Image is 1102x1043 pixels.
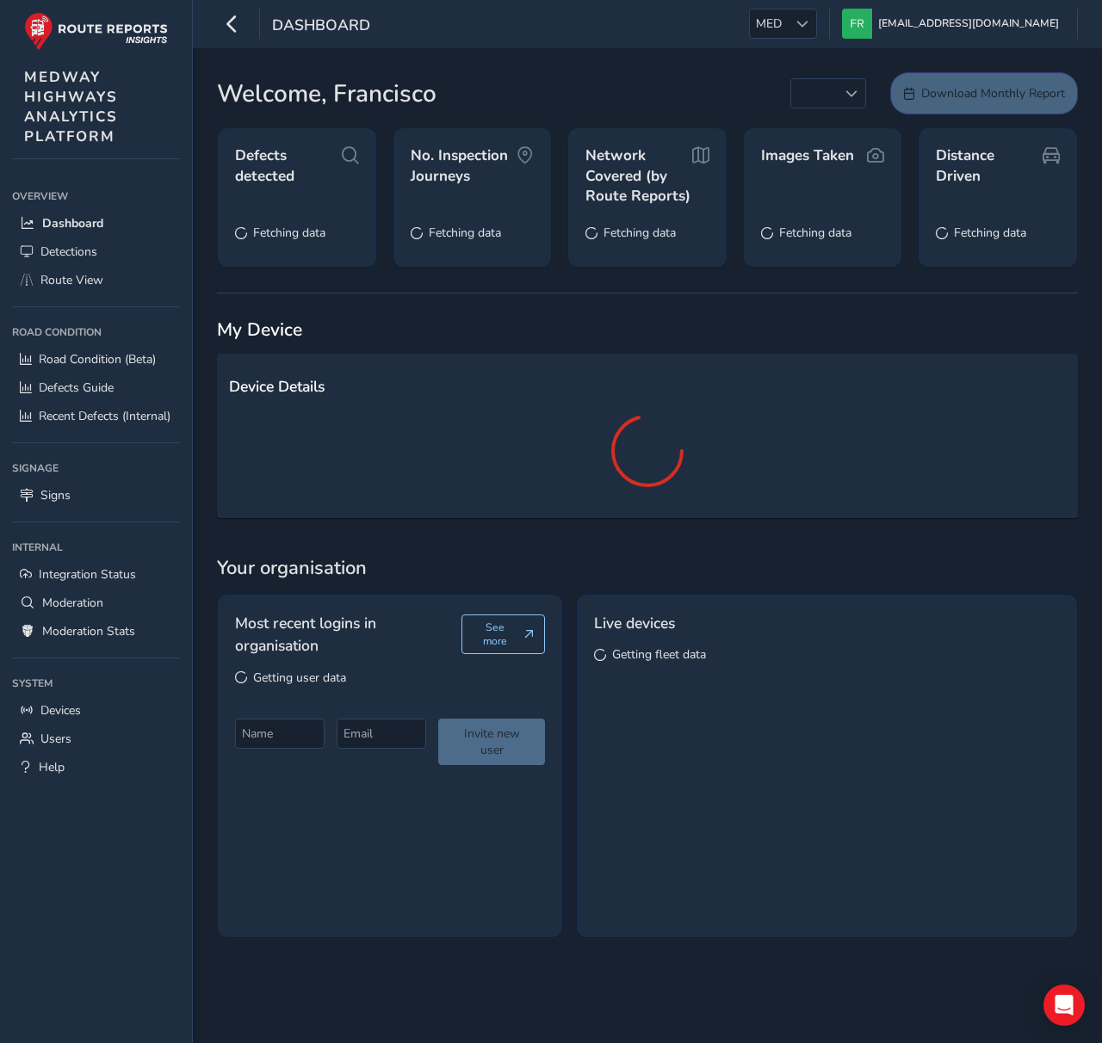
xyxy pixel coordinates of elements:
a: Signs [12,481,180,509]
span: Fetching data [779,225,851,241]
span: Help [39,759,65,775]
span: Distance Driven [936,145,1043,186]
div: Open Intercom Messenger [1043,984,1085,1026]
h2: Device Details [229,378,1066,396]
a: Defects Guide [12,373,180,402]
span: Fetching data [429,225,501,241]
a: Integration Status [12,560,180,589]
span: Users [40,731,71,747]
a: Moderation Stats [12,617,180,645]
a: Detections [12,238,180,266]
a: Users [12,725,180,753]
span: Dashboard [272,15,370,39]
div: Internal [12,534,180,560]
span: Road Condition (Beta) [39,351,156,367]
span: Fetching data [253,225,325,241]
a: Help [12,753,180,781]
span: Network Covered (by Route Reports) [585,145,692,207]
span: MED [750,9,788,38]
span: Detections [40,244,97,260]
span: Dashboard [42,215,103,231]
span: [EMAIL_ADDRESS][DOMAIN_NAME] [878,9,1059,39]
span: Defects detected [235,145,342,186]
span: Moderation [42,595,103,611]
span: Route View [40,272,103,288]
span: Moderation Stats [42,623,135,639]
span: See more [473,620,517,648]
a: Dashboard [12,209,180,238]
a: Recent Defects (Internal) [12,402,180,430]
button: [EMAIL_ADDRESS][DOMAIN_NAME] [842,9,1065,39]
span: Devices [40,702,81,719]
span: My Device [217,318,302,342]
a: Moderation [12,589,180,617]
span: Fetching data [604,225,676,241]
span: Fetching data [954,225,1026,241]
span: Integration Status [39,566,136,583]
span: No. Inspection Journeys [411,145,517,186]
div: Signage [12,455,180,481]
div: Overview [12,183,180,209]
span: Recent Defects (Internal) [39,408,170,424]
span: MEDWAY HIGHWAYS ANALYTICS PLATFORM [24,67,118,146]
button: See more [461,614,545,654]
a: Devices [12,696,180,725]
div: System [12,670,180,696]
span: Defects Guide [39,380,114,396]
div: Road Condition [12,319,180,345]
span: Welcome, Francisco [217,76,436,112]
a: Road Condition (Beta) [12,345,180,373]
img: rr logo [24,12,168,51]
a: Route View [12,266,180,294]
img: diamond-layout [842,9,872,39]
span: Your organisation [217,555,1078,581]
span: Signs [40,487,71,503]
span: Images Taken [761,145,854,166]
